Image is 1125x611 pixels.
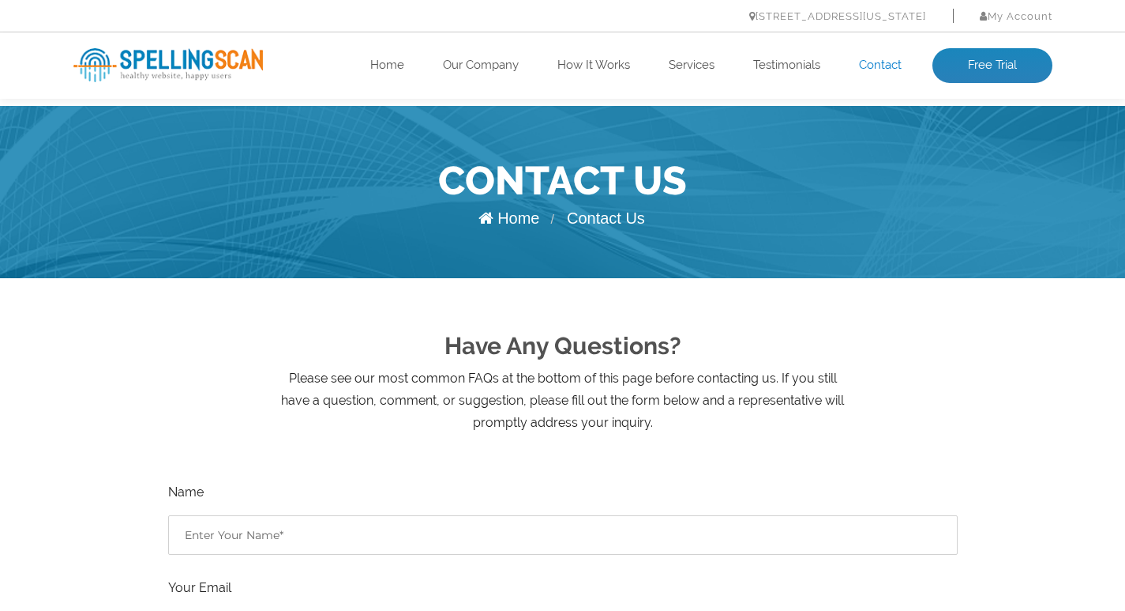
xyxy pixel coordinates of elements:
[73,153,1052,209] h1: Contact Us
[279,368,847,434] p: Please see our most common FAQs at the bottom of this page before contacting us. If you still hav...
[550,213,553,226] span: /
[168,481,958,504] label: Name
[478,209,539,227] a: Home
[73,326,1052,368] h2: Have Any Questions?
[168,577,958,599] label: Your Email
[567,209,645,227] span: Contact Us
[168,515,958,555] input: Enter Your Name*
